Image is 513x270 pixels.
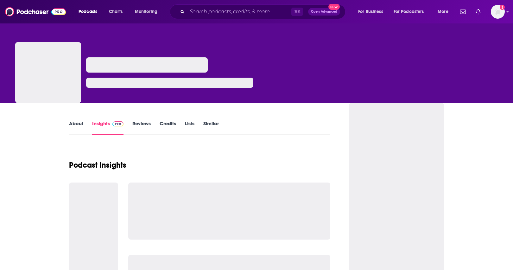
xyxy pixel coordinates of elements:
span: For Business [358,7,383,16]
button: Open AdvancedNew [308,8,340,16]
button: open menu [74,7,105,17]
img: User Profile [491,5,505,19]
img: Podchaser Pro [112,121,123,126]
a: Reviews [132,120,151,135]
button: open menu [354,7,391,17]
span: ⌘ K [291,8,303,16]
div: Search podcasts, credits, & more... [176,4,351,19]
img: Podchaser - Follow, Share and Rate Podcasts [5,6,66,18]
span: Monitoring [135,7,157,16]
span: For Podcasters [394,7,424,16]
button: open menu [130,7,166,17]
span: Charts [109,7,123,16]
a: Similar [203,120,219,135]
h1: Podcast Insights [69,160,126,170]
button: Show profile menu [491,5,505,19]
svg: Add a profile image [500,5,505,10]
a: InsightsPodchaser Pro [92,120,123,135]
input: Search podcasts, credits, & more... [187,7,291,17]
button: open menu [389,7,433,17]
button: open menu [433,7,456,17]
a: Show notifications dropdown [458,6,468,17]
span: More [438,7,448,16]
a: Lists [185,120,194,135]
span: Logged in as lilynwalker [491,5,505,19]
span: Podcasts [79,7,97,16]
span: Open Advanced [311,10,337,13]
a: Show notifications dropdown [473,6,483,17]
a: Charts [105,7,126,17]
a: About [69,120,83,135]
a: Credits [160,120,176,135]
span: New [328,4,340,10]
